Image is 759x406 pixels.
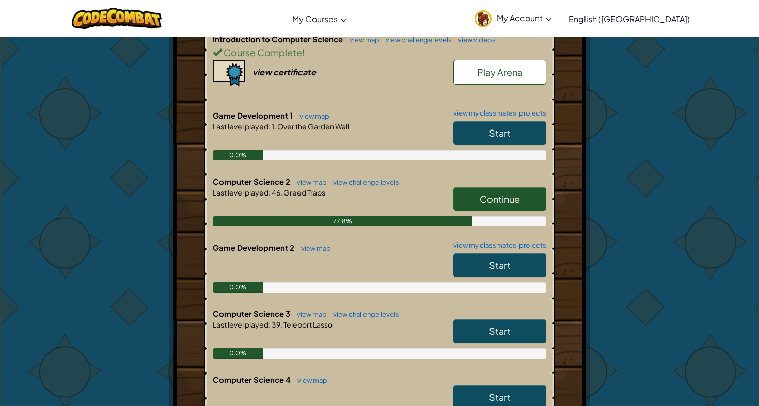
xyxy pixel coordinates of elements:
span: Greed Traps [282,188,325,197]
div: 0.0% [213,150,263,160]
span: Over the Garden Wall [276,122,349,131]
span: Course Complete [222,46,302,58]
span: Last level played [213,122,268,131]
span: 46. [271,188,282,197]
span: ! [302,46,305,58]
a: English ([GEOGRAPHIC_DATA]) [563,5,695,33]
span: English ([GEOGRAPHIC_DATA]) [568,13,690,24]
a: view map [294,112,329,120]
a: view map [296,244,331,252]
span: : [268,320,271,329]
a: view videos [453,36,496,44]
span: Teleport Lasso [282,320,333,329]
span: Computer Science 3 [213,308,292,318]
div: view certificate [252,67,316,77]
span: Computer Science 2 [213,176,292,186]
a: view map [292,376,327,384]
span: 1. [271,122,276,131]
span: Last level played [213,320,268,329]
span: 39. [271,320,282,329]
a: view map [292,310,327,318]
a: view challenge levels [328,310,399,318]
span: Last level played [213,188,268,197]
img: certificate-icon.png [213,60,245,87]
span: Play Arena [477,66,523,78]
span: Start [489,127,511,139]
span: Continue [480,193,520,205]
div: 0.0% [213,282,263,293]
img: CodeCombat logo [72,8,162,29]
a: My Courses [287,5,352,33]
span: Game Development 2 [213,242,296,252]
span: : [268,122,271,131]
span: Start [489,391,511,403]
img: avatar [475,10,492,27]
span: My Courses [292,13,338,24]
span: Start [489,259,511,271]
a: view my classmates' projects [448,242,546,249]
div: 77.8% [213,216,472,226]
span: Start [489,325,511,337]
a: view my classmates' projects [448,110,546,117]
a: view map [292,178,327,186]
span: Computer Science 4 [213,375,292,384]
a: view certificate [213,67,316,77]
div: 0.0% [213,348,263,359]
a: view map [344,36,379,44]
span: Game Development 1 [213,110,294,120]
span: : [268,188,271,197]
span: My Account [497,12,552,23]
a: view challenge levels [381,36,452,44]
a: My Account [469,2,557,35]
a: view challenge levels [328,178,399,186]
span: Introduction to Computer Science [213,34,344,44]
